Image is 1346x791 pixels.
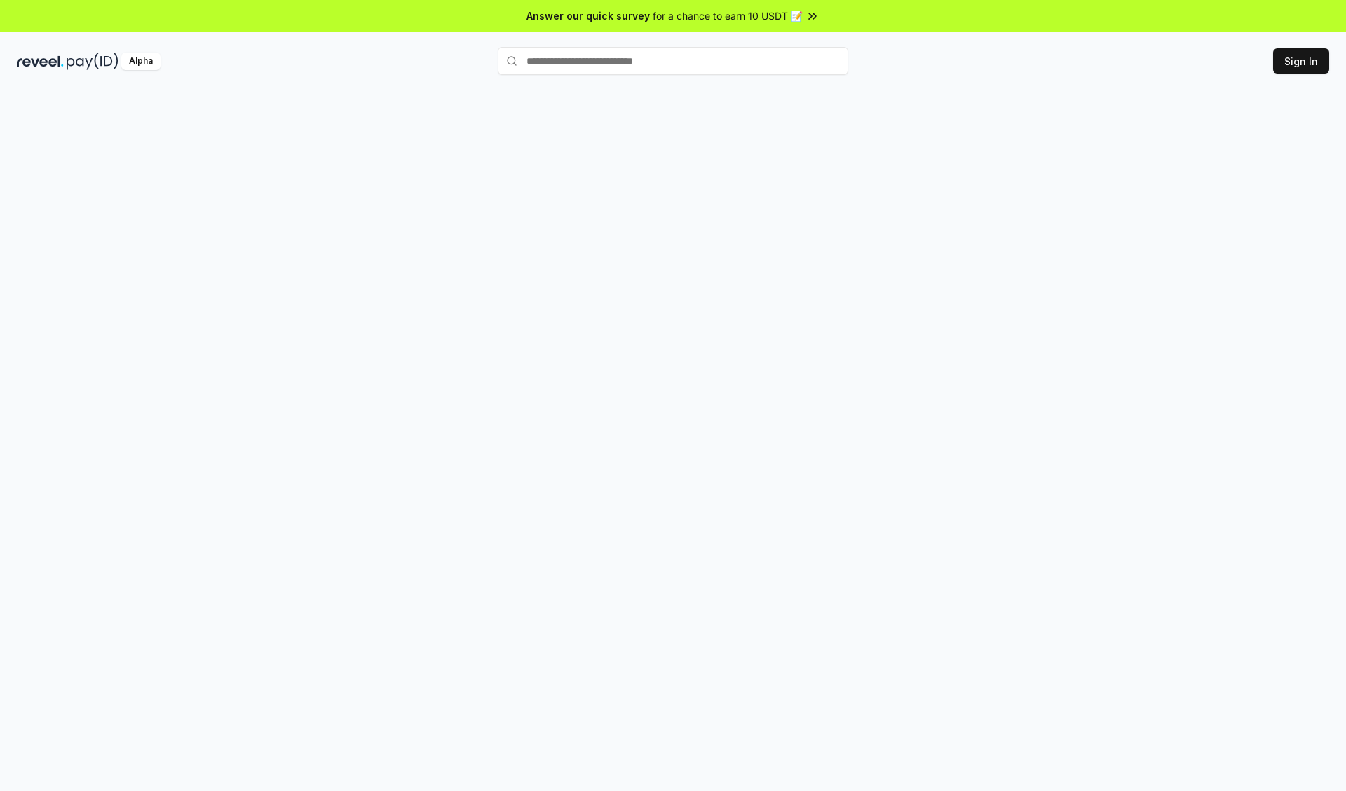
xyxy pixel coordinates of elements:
div: Alpha [121,53,161,70]
button: Sign In [1273,48,1329,74]
img: pay_id [67,53,118,70]
img: reveel_dark [17,53,64,70]
span: Answer our quick survey [526,8,650,23]
span: for a chance to earn 10 USDT 📝 [653,8,803,23]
